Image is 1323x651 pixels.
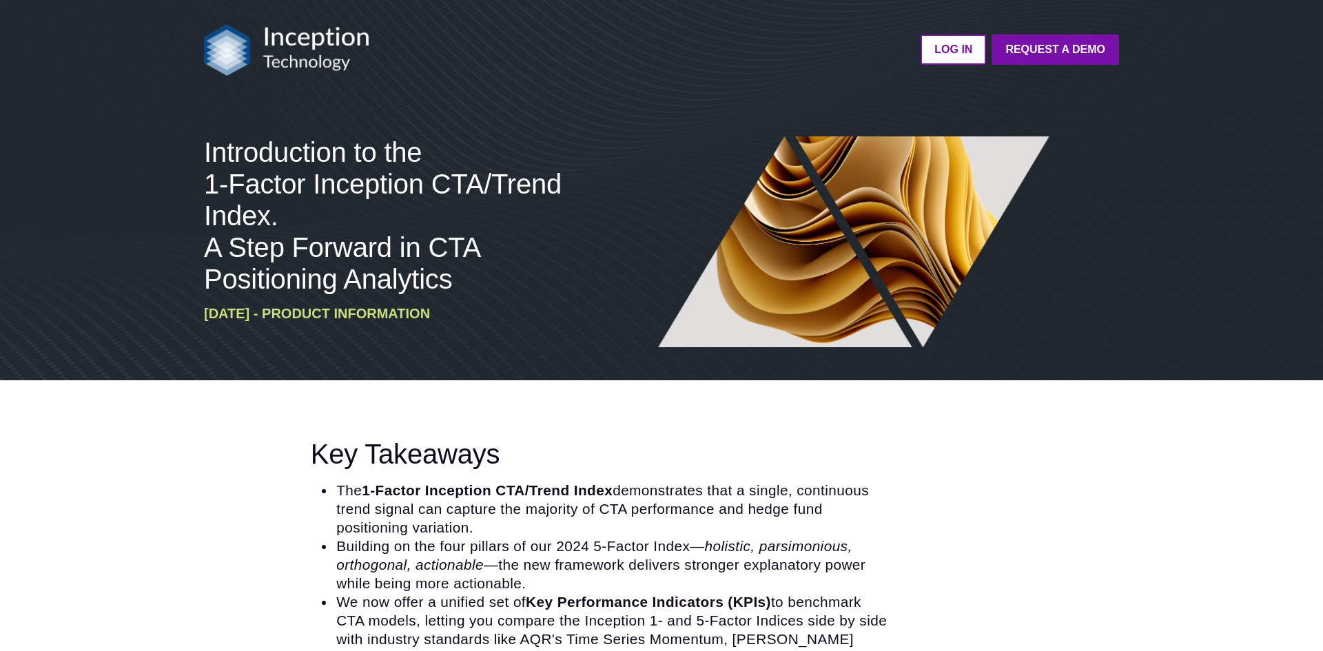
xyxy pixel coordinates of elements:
a: LOG IN [921,34,986,65]
li: Building on the four pillars of our 2024 5-Factor Index the new framework delivers stronger expla... [335,537,888,592]
h3: Key Takeaways [311,438,888,470]
strong: Key Performance Indicators (KPIs) [526,594,771,610]
a: Request a Demo [992,34,1119,65]
strong: LOG IN [934,43,972,55]
strong: 1-Factor Inception CTA/Trend Index [362,482,613,498]
i: —holistic, parsimonious, orthogonal, actionable— [336,538,852,572]
strong: Request a Demo [1005,43,1105,55]
span: Introduction to the 1-Factor Inception CTA/Trend Index. A Step Forward in CTA Positioning Analytics [204,137,562,294]
li: The demonstrates that a single, continuous trend signal can capture the majority of CTA performan... [335,481,888,537]
h6: [DATE] - Product Information [204,306,579,322]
